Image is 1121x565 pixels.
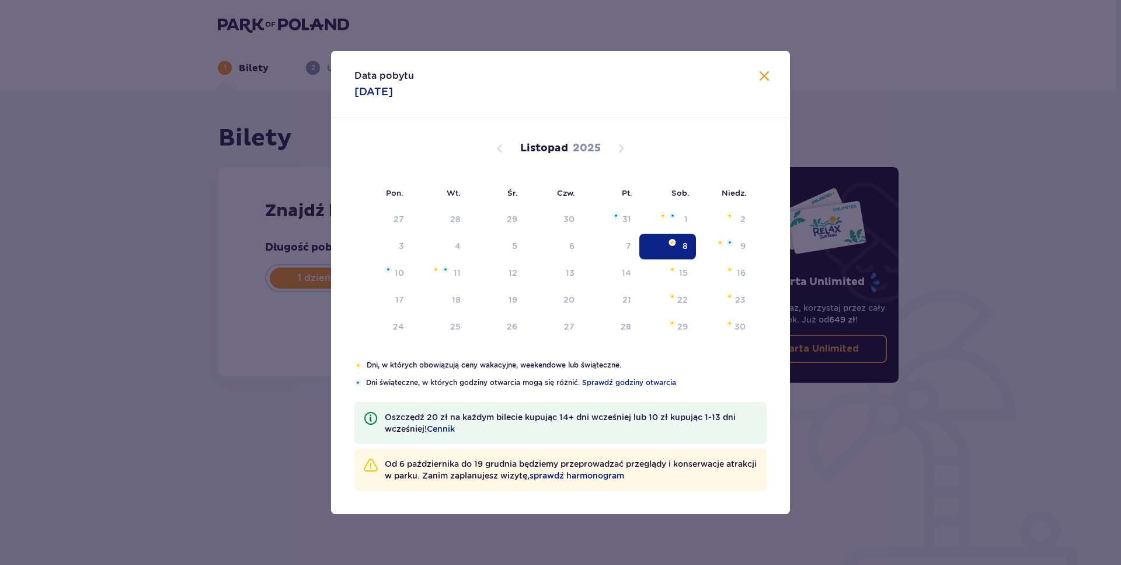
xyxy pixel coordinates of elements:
div: 20 [563,294,575,306]
img: Pomarańczowa gwiazdka [669,320,676,327]
td: wtorek, 4 listopada 2025 [412,234,469,259]
td: niedziela, 9 listopada 2025 [696,234,754,259]
div: 28 [450,213,461,225]
td: środa, 29 października 2025 [469,207,525,233]
div: 30 [734,321,746,332]
p: Dni świąteczne, w których godziny otwarcia mogą się różnić. [366,377,767,388]
td: środa, 19 listopada 2025 [469,287,525,313]
td: sobota, 29 listopada 2025 [639,314,696,340]
div: 22 [677,294,688,306]
img: Niebieska gwiazdka [354,379,361,386]
small: Śr. [507,188,518,197]
div: 5 [512,240,517,252]
div: 2 [740,213,746,225]
td: wtorek, 11 listopada 2025 [412,261,469,286]
div: 25 [450,321,461,332]
td: środa, 5 listopada 2025 [469,234,525,259]
td: piątek, 21 listopada 2025 [583,287,639,313]
td: poniedziałek, 10 listopada 2025 [354,261,412,286]
td: niedziela, 30 listopada 2025 [696,314,754,340]
div: 29 [507,213,517,225]
div: 16 [737,267,746,279]
td: wtorek, 18 listopada 2025 [412,287,469,313]
p: [DATE] [354,85,393,99]
img: Pomarańczowa gwiazdka [726,266,733,273]
div: 17 [395,294,404,306]
div: 9 [740,240,746,252]
p: Listopad [520,141,568,155]
img: Niebieska gwiazdka [385,266,392,273]
div: 6 [569,240,575,252]
div: 28 [621,321,631,332]
td: czwartek, 6 listopada 2025 [525,234,583,259]
td: czwartek, 20 listopada 2025 [525,287,583,313]
img: Pomarańczowa gwiazdka [726,212,733,219]
div: 1 [684,213,688,225]
img: Niebieska gwiazdka [669,212,676,219]
img: Pomarańczowa gwiazdka [726,320,733,327]
a: Cennik [427,423,455,435]
td: poniedziałek, 3 listopada 2025 [354,234,412,259]
img: Niebieska gwiazdka [442,266,449,273]
td: wtorek, 25 listopada 2025 [412,314,469,340]
td: środa, 26 listopada 2025 [469,314,525,340]
td: sobota, 1 listopada 2025 [639,207,696,233]
img: Niebieska gwiazdka [612,212,619,219]
div: 13 [566,267,575,279]
button: Następny miesiąc [614,141,628,155]
td: niedziela, 16 listopada 2025 [696,261,754,286]
td: piątek, 28 listopada 2025 [583,314,639,340]
p: Dni, w których obowiązują ceny wakacyjne, weekendowe lub świąteczne. [367,360,767,370]
img: Pomarańczowa gwiazdka [669,293,676,300]
button: Zamknij [757,70,771,84]
img: Pomarańczowa gwiazdka [726,293,733,300]
div: 31 [622,213,631,225]
div: 23 [735,294,746,306]
td: sobota, 15 listopada 2025 [639,261,696,286]
img: Pomarańczowa gwiazdka [432,266,440,273]
button: Poprzedni miesiąc [493,141,507,155]
small: Pt. [622,188,632,197]
small: Niedz. [722,188,747,197]
div: 7 [626,240,631,252]
img: Pomarańczowa gwiazdka [669,239,676,246]
p: Data pobytu [354,70,414,82]
p: 2025 [573,141,601,155]
small: Wt. [447,188,461,197]
td: poniedziałek, 24 listopada 2025 [354,314,412,340]
p: Od 6 października do 19 grudnia będziemy przeprowadzać przeglądy i konserwacje atrakcji w parku. ... [385,458,757,481]
p: Oszczędź 20 zł na każdym bilecie kupując 14+ dni wcześniej lub 10 zł kupując 1-13 dni wcześniej! [385,411,757,435]
small: Pon. [386,188,403,197]
td: piątek, 7 listopada 2025 [583,234,639,259]
div: 30 [563,213,575,225]
a: sprawdź harmonogram [530,470,624,481]
div: 18 [452,294,461,306]
div: 27 [394,213,404,225]
td: Data zaznaczona. sobota, 8 listopada 2025 [639,234,696,259]
img: Pomarańczowa gwiazdka [354,362,362,369]
div: 10 [395,267,404,279]
div: 8 [683,240,688,252]
div: 26 [507,321,517,332]
div: 27 [564,321,575,332]
td: poniedziałek, 27 października 2025 [354,207,412,233]
div: 14 [622,267,631,279]
div: 15 [679,267,688,279]
img: Pomarańczowa gwiazdka [659,212,667,219]
small: Sob. [671,188,690,197]
td: czwartek, 13 listopada 2025 [525,261,583,286]
td: wtorek, 28 października 2025 [412,207,469,233]
div: 19 [509,294,517,306]
div: 21 [622,294,631,306]
small: Czw. [557,188,575,197]
a: Sprawdź godziny otwarcia [582,377,676,388]
div: 4 [455,240,461,252]
div: 29 [677,321,688,332]
td: niedziela, 23 listopada 2025 [696,287,754,313]
td: sobota, 22 listopada 2025 [639,287,696,313]
img: Pomarańczowa gwiazdka [716,239,724,246]
div: 3 [399,240,404,252]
